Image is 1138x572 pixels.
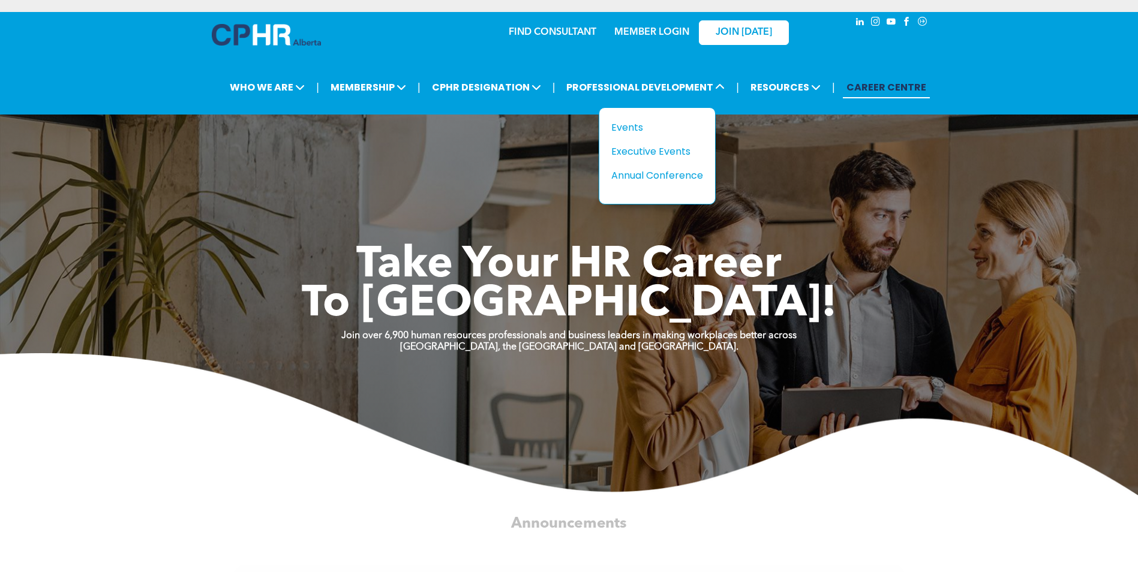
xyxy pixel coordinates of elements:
span: RESOURCES [747,76,824,98]
span: PROFESSIONAL DEVELOPMENT [563,76,728,98]
a: Events [611,120,703,135]
a: instagram [869,15,882,31]
span: WHO WE ARE [226,76,308,98]
a: facebook [900,15,914,31]
a: Social network [916,15,929,31]
strong: Join over 6,900 human resources professionals and business leaders in making workplaces better ac... [341,331,797,341]
li: | [553,75,556,100]
strong: [GEOGRAPHIC_DATA], the [GEOGRAPHIC_DATA] and [GEOGRAPHIC_DATA]. [400,342,738,352]
li: | [316,75,319,100]
li: | [736,75,739,100]
a: MEMBER LOGIN [614,28,689,37]
span: Announcements [511,516,626,531]
div: Executive Events [611,144,694,159]
span: Take Your HR Career [356,244,782,287]
li: | [832,75,835,100]
a: FIND CONSULTANT [509,28,596,37]
span: JOIN [DATE] [716,27,772,38]
span: To [GEOGRAPHIC_DATA]! [302,283,837,326]
img: A blue and white logo for cp alberta [212,24,321,46]
a: Executive Events [611,144,703,159]
span: MEMBERSHIP [327,76,410,98]
li: | [418,75,421,100]
a: linkedin [854,15,867,31]
a: JOIN [DATE] [699,20,789,45]
div: Annual Conference [611,168,694,183]
a: youtube [885,15,898,31]
span: CPHR DESIGNATION [428,76,545,98]
a: CAREER CENTRE [843,76,930,98]
div: Events [611,120,694,135]
a: Annual Conference [611,168,703,183]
